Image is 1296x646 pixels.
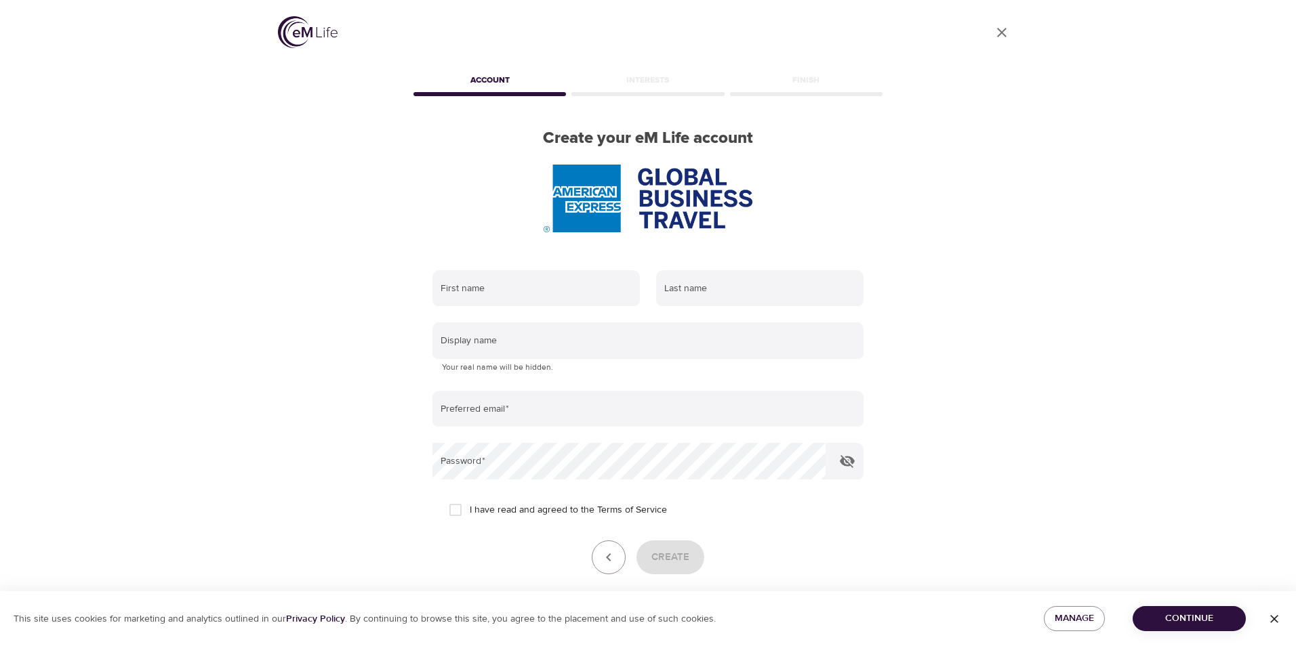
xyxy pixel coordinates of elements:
[1133,606,1246,631] button: Continue
[470,503,667,517] span: I have read and agreed to the
[442,361,854,374] p: Your real name will be hidden.
[1044,606,1105,631] button: Manage
[286,613,345,625] a: Privacy Policy
[278,16,338,48] img: logo
[1055,610,1094,627] span: Manage
[597,503,667,517] a: Terms of Service
[1143,610,1235,627] span: Continue
[544,165,752,232] img: AmEx%20GBT%20logo.png
[411,129,885,148] h2: Create your eM Life account
[986,16,1018,49] a: close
